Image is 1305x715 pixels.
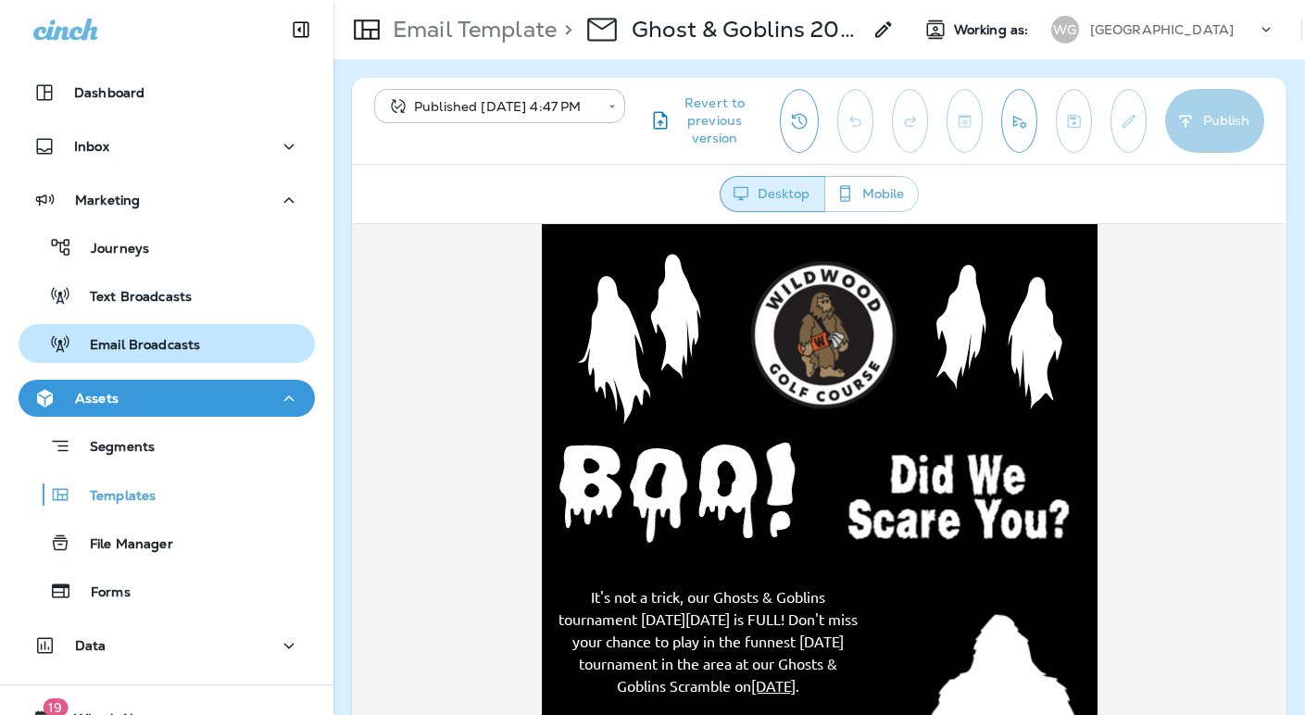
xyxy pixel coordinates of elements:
[72,241,149,258] p: Journeys
[71,439,155,458] p: Segments
[780,89,819,153] button: View Changelog
[671,94,758,147] span: Revert to previous version
[1090,22,1234,37] p: [GEOGRAPHIC_DATA]
[19,426,315,466] button: Segments
[19,228,315,267] button: Journeys
[19,380,315,417] button: Assets
[190,19,746,204] img: Wildwood--Ghosts--Goblins-Email-Header.png
[19,276,315,315] button: Text Broadcasts
[75,391,119,406] p: Assets
[1051,16,1079,44] div: WG
[19,523,315,562] button: File Manager
[954,22,1033,38] span: Working as:
[19,182,315,219] button: Marketing
[71,488,156,506] p: Templates
[19,128,315,165] button: Inbox
[632,16,861,44] p: Ghost & Goblins 2025 2nd
[190,204,746,343] img: Wildwood-_-Ghosts--Goblins-Email-1.gif
[19,74,315,111] button: Dashboard
[74,85,144,100] p: Dashboard
[385,16,557,44] p: Email Template
[207,363,506,470] span: It's not a trick, our Ghosts & Goblins tournament [DATE][DATE] is FULL! Don't miss your chance to...
[1001,89,1037,153] button: Send test email
[275,11,327,48] button: Collapse Sidebar
[211,490,501,553] span: Party with us before you go out for [DATE] night, with games on every hole of the four-person tou...
[71,536,173,554] p: File Manager
[640,89,765,153] button: Revert to previous version
[720,176,825,212] button: Desktop
[204,472,509,488] p: .
[19,627,315,664] button: Data
[19,324,315,363] button: Email Broadcasts
[19,475,315,514] button: Templates
[74,139,109,154] p: Inbox
[75,193,140,207] p: Marketing
[399,452,444,470] a: [DATE]
[19,571,315,610] button: Forms
[557,16,572,44] p: >
[71,289,192,307] p: Text Broadcasts
[387,97,596,116] div: Published [DATE] 4:47 PM
[824,176,919,212] button: Mobile
[71,337,200,355] p: Email Broadcasts
[72,584,131,602] p: Forms
[75,638,107,653] p: Data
